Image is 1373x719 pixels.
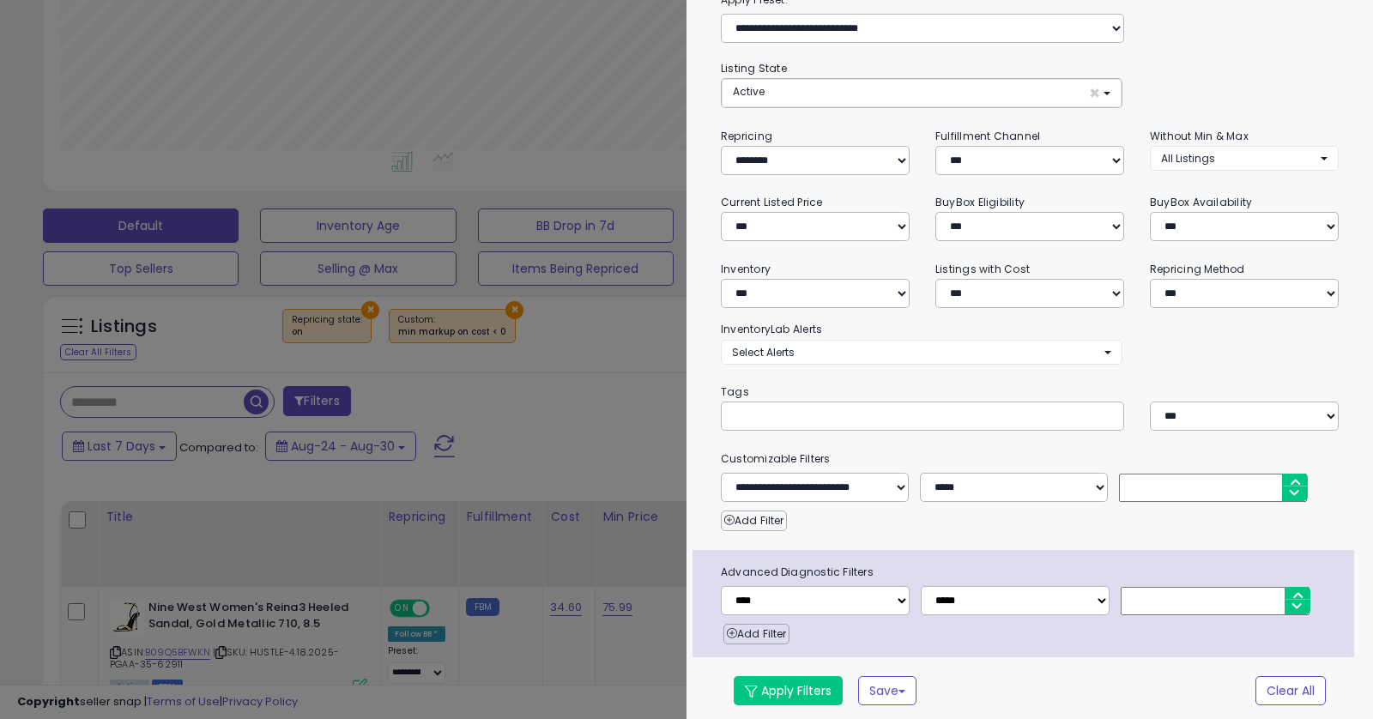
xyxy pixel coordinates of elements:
button: All Listings [1150,146,1339,171]
button: Apply Filters [734,676,843,705]
span: Advanced Diagnostic Filters [708,563,1354,582]
small: Repricing [721,129,772,143]
small: InventoryLab Alerts [721,322,822,336]
span: Active [733,84,765,99]
small: Inventory [721,262,771,276]
button: Save [858,676,916,705]
span: All Listings [1161,151,1215,166]
small: BuyBox Eligibility [935,195,1025,209]
small: Fulfillment Channel [935,129,1040,143]
small: Repricing Method [1150,262,1245,276]
span: Select Alerts [732,345,795,359]
button: Select Alerts [721,340,1122,365]
span: × [1089,84,1100,102]
small: Without Min & Max [1150,129,1249,143]
small: Tags [708,383,1352,402]
small: Current Listed Price [721,195,822,209]
small: BuyBox Availability [1150,195,1252,209]
button: Clear All [1255,676,1326,705]
small: Listing State [721,61,787,76]
button: Add Filter [723,624,789,644]
small: Customizable Filters [708,450,1352,468]
button: Active × [722,79,1122,107]
small: Listings with Cost [935,262,1030,276]
button: Add Filter [721,511,787,531]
